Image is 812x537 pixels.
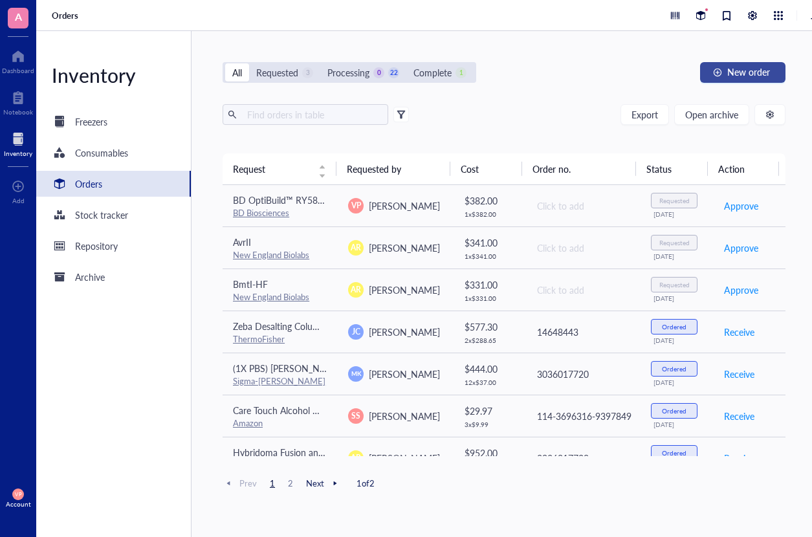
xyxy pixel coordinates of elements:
button: Approve [723,279,759,300]
div: $ 952.00 [465,446,515,460]
a: BD Biosciences [233,206,289,219]
th: Requested by [336,153,450,184]
div: Add [12,197,25,204]
a: Amazon [233,417,263,429]
button: New order [700,62,785,83]
div: [DATE] [653,210,703,218]
td: Click to add [525,185,641,227]
button: Open archive [674,104,749,125]
div: Processing [327,65,369,80]
div: 1 x $ 382.00 [465,210,515,218]
button: Approve [723,237,759,258]
span: BD OptiBuild™ RY586 Rat Anti-Mouse TSPAN8 [233,193,424,206]
a: Orders [52,10,81,21]
td: Click to add [525,268,641,311]
div: Click to add [537,283,630,297]
span: Receive [724,367,754,381]
div: 1 x $ 331.00 [465,294,515,302]
div: 1 x $ 341.00 [465,252,515,260]
span: Approve [724,283,758,297]
div: All [232,65,242,80]
a: Freezers [36,109,191,135]
span: MK [351,369,361,378]
span: JC [352,326,360,338]
div: 3 x $ 9.99 [465,421,515,428]
div: $ 382.00 [465,193,515,208]
a: ThermoFisher [233,333,285,345]
span: (1X PBS) [PERSON_NAME]'s Phosphate Buffered Saline [233,362,456,375]
div: Click to add [537,241,630,255]
a: New England Biolabs [233,248,309,261]
a: Dashboard [2,46,34,74]
div: $ 577.30 [465,320,515,334]
span: Receive [724,451,754,465]
div: Ordered [662,407,686,415]
span: Approve [724,199,758,213]
div: Requested [659,197,690,204]
div: $ 444.00 [465,362,515,376]
div: 3 [302,67,313,78]
span: BmtI-HF [233,278,268,290]
span: Open archive [685,109,738,120]
div: $ 341.00 [465,236,515,250]
div: Ordered [662,365,686,373]
div: Stock tracker [75,208,128,222]
div: Freezers [75,115,107,129]
div: 2 x $ 288.65 [465,336,515,344]
button: Export [620,104,669,125]
div: 12 x $ 37.00 [465,378,515,386]
span: Export [631,109,658,120]
span: Request [233,162,311,176]
th: Request [223,153,336,184]
span: SS [351,410,360,422]
a: Stock tracker [36,202,191,228]
span: [PERSON_NAME] [369,325,440,338]
span: 1 of 2 [357,477,375,489]
a: New England Biolabs [233,290,309,303]
span: 2 [283,477,298,489]
button: Receive [723,406,755,426]
div: Inventory [4,149,32,157]
div: segmented control [223,62,476,83]
span: VP [15,491,21,497]
th: Action [708,153,780,184]
div: 22 [388,67,399,78]
div: Ordered [662,323,686,331]
div: $ 331.00 [465,278,515,292]
span: [PERSON_NAME] [369,199,440,212]
span: A [15,8,22,25]
span: [PERSON_NAME] [369,367,440,380]
a: Inventory [4,129,32,157]
div: Dashboard [2,67,34,74]
div: Ordered [662,449,686,457]
span: AR [351,452,361,464]
span: Receive [724,409,754,423]
div: Archive [75,270,105,284]
a: Orders [36,171,191,197]
div: $ 29.97 [465,404,515,418]
div: [DATE] [653,336,703,344]
input: Find orders in table [242,105,383,124]
td: 3036017720 [525,437,641,479]
div: [DATE] [653,421,703,428]
div: 114-3696316-9397849 [537,409,630,423]
span: [PERSON_NAME] [369,452,440,465]
span: AR [351,242,361,254]
span: [PERSON_NAME] [369,283,440,296]
span: Hybridoma Fusion and Cloning Supplement [233,446,406,459]
span: Approve [724,241,758,255]
th: Status [636,153,708,184]
span: AR [351,284,361,296]
td: 114-3696316-9397849 [525,395,641,437]
span: Prev [223,477,257,489]
a: Repository [36,233,191,259]
td: 3036017720 [525,353,641,395]
div: Requested [659,239,690,247]
a: Archive [36,264,191,290]
div: [DATE] [653,252,703,260]
button: Receive [723,448,755,468]
span: AvrII [233,236,251,248]
td: Click to add [525,226,641,268]
div: 14648443 [537,325,630,339]
span: Zeba Desalting Columns 40K MWCO 10 mL [233,320,410,333]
